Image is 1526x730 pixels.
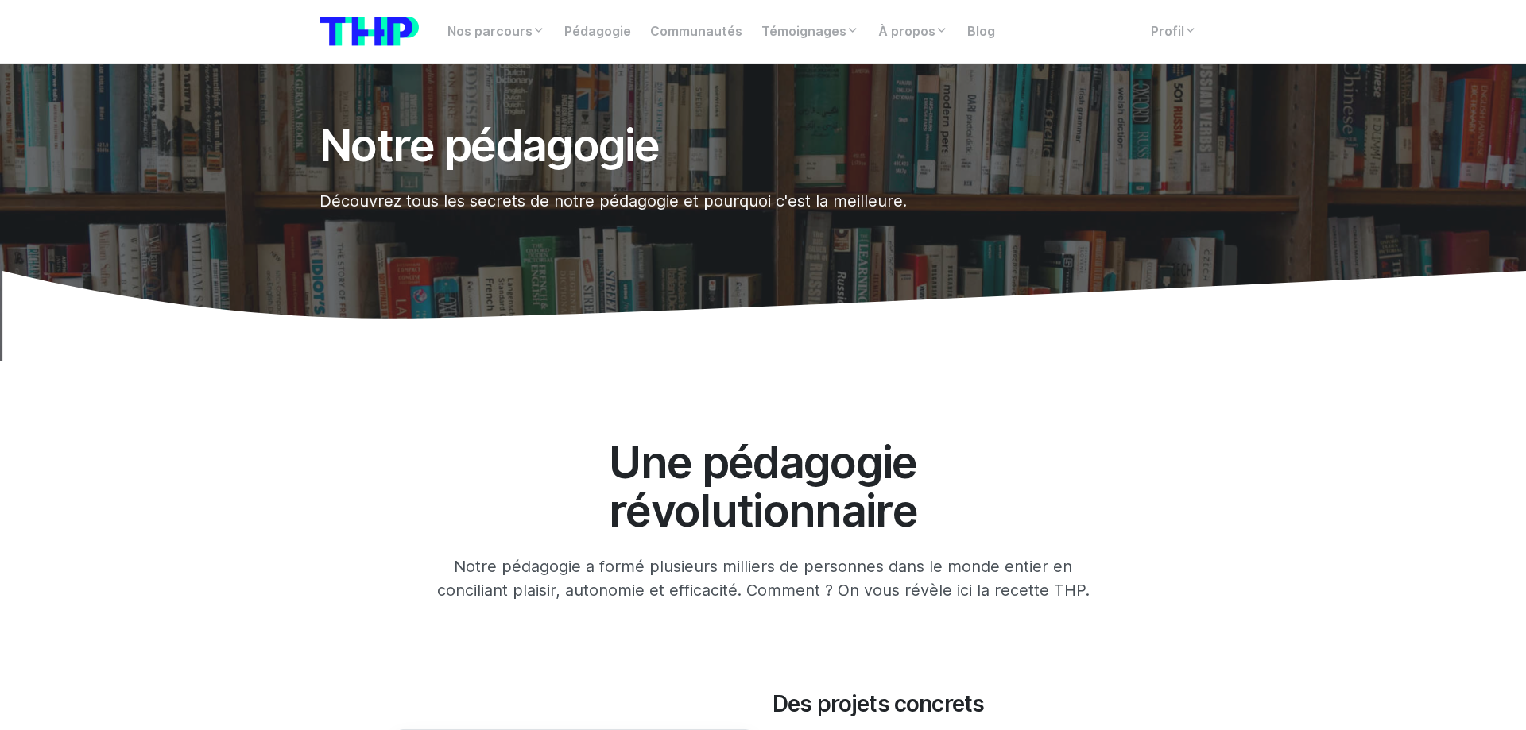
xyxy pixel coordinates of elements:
h3: Des projets concrets [773,691,1131,718]
a: À propos [869,16,958,48]
a: Témoignages [752,16,869,48]
p: Découvrez tous les secrets de notre pédagogie et pourquoi c'est la meilleure. [320,189,1055,213]
a: Nos parcours [438,16,555,48]
img: logo [320,17,419,46]
a: Profil [1141,16,1206,48]
p: Notre pédagogie a formé plusieurs milliers de personnes dans le monde entier en conciliant plaisi... [433,554,1094,602]
a: Communautés [641,16,752,48]
h2: Une pédagogie révolutionnaire [490,438,1036,535]
h1: Notre pédagogie [320,121,1055,170]
a: Blog [958,16,1005,48]
a: Pédagogie [555,16,641,48]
